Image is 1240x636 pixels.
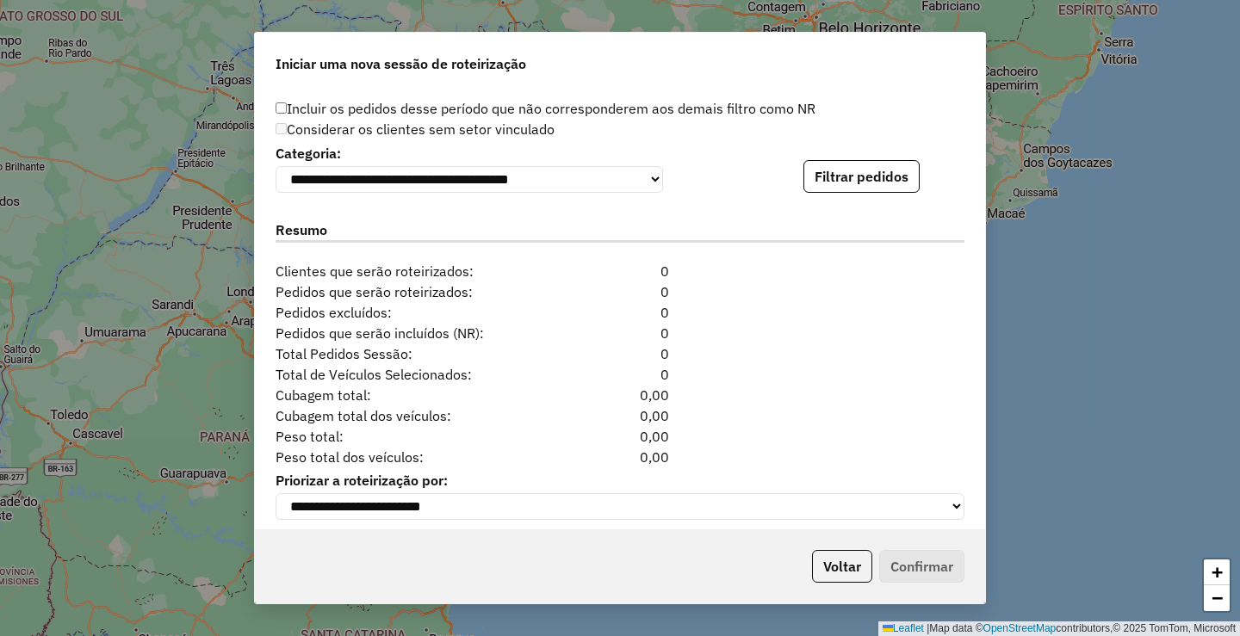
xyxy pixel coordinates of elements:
[265,364,561,385] span: Total de Veículos Selecionados:
[561,281,679,302] div: 0
[276,123,287,134] input: Considerar os clientes sem setor vinculado
[983,622,1057,634] a: OpenStreetMap
[265,447,561,467] span: Peso total dos veículos:
[265,343,561,364] span: Total Pedidos Sessão:
[276,143,663,164] label: Categoria:
[561,323,679,343] div: 0
[276,53,526,74] span: Iniciar uma nova sessão de roteirização
[561,364,679,385] div: 0
[1204,585,1230,611] a: Zoom out
[276,470,964,491] label: Priorizar a roteirização por:
[561,426,679,447] div: 0,00
[561,385,679,405] div: 0,00
[265,281,561,302] span: Pedidos que serão roteirizados:
[265,302,561,323] span: Pedidos excluídos:
[883,622,924,634] a: Leaflet
[927,622,929,634] span: |
[1212,561,1223,583] span: +
[276,98,815,119] label: Incluir os pedidos desse período que não corresponderem aos demais filtro como NR
[561,343,679,364] div: 0
[276,119,555,139] label: Considerar os clientes sem setor vinculado
[276,219,964,243] label: Resumo
[265,405,561,426] span: Cubagem total dos veículos:
[561,302,679,323] div: 0
[265,426,561,447] span: Peso total:
[803,160,920,193] button: Filtrar pedidos
[265,385,561,405] span: Cubagem total:
[878,621,1240,636] div: Map data © contributors,© 2025 TomTom, Microsoft
[265,261,561,281] span: Clientes que serão roteirizados:
[276,102,287,114] input: Incluir os pedidos desse período que não corresponderem aos demais filtro como NR
[561,447,679,467] div: 0,00
[1204,559,1230,585] a: Zoom in
[812,550,872,583] button: Voltar
[1212,587,1223,608] span: −
[265,323,561,343] span: Pedidos que serão incluídos (NR):
[561,261,679,281] div: 0
[561,405,679,426] div: 0,00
